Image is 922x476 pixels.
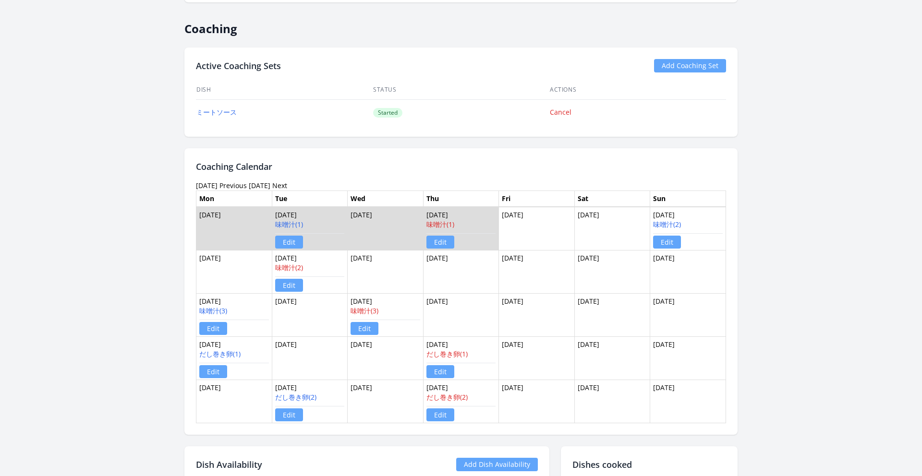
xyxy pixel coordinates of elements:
td: [DATE] [650,250,726,293]
td: [DATE] [348,293,424,336]
td: [DATE] [499,250,575,293]
td: [DATE] [348,207,424,250]
td: [DATE] [574,250,650,293]
a: 味噌汁(3) [351,306,378,315]
th: Thu [423,190,499,207]
a: Edit [426,408,454,421]
a: Edit [426,365,454,378]
a: だし巻き卵(1) [199,349,241,358]
td: [DATE] [650,293,726,336]
h2: Dishes cooked [572,458,726,471]
h2: Active Coaching Sets [196,59,281,72]
h2: Dish Availability [196,458,262,471]
th: Status [373,80,549,100]
a: 味噌汁(2) [653,220,681,229]
td: [DATE] [272,293,348,336]
a: 味噌汁(3) [199,306,227,315]
a: Edit [351,322,378,335]
th: Wed [348,190,424,207]
a: だし巻き卵(2) [426,393,468,402]
td: [DATE] [196,380,272,423]
a: Add Dish Availability [456,458,538,471]
td: [DATE] [650,380,726,423]
a: だし巻き卵(2) [275,393,316,402]
a: Edit [199,322,227,335]
td: [DATE] [574,293,650,336]
td: [DATE] [574,336,650,380]
th: Fri [499,190,575,207]
th: Tue [272,190,348,207]
a: [DATE] [249,181,270,190]
a: Edit [275,408,303,421]
td: [DATE] [650,336,726,380]
td: [DATE] [423,380,499,423]
a: だし巻き卵(1) [426,349,468,358]
td: [DATE] [196,336,272,380]
a: Edit [275,236,303,249]
a: 味噌汁(1) [426,220,454,229]
td: [DATE] [272,250,348,293]
a: Cancel [550,107,571,117]
td: [DATE] [272,336,348,380]
td: [DATE] [196,207,272,250]
td: [DATE] [499,207,575,250]
td: [DATE] [423,336,499,380]
a: Edit [199,365,227,378]
th: Dish [196,80,373,100]
td: [DATE] [196,293,272,336]
th: Actions [549,80,726,100]
th: Sun [650,190,726,207]
a: ミートソース [196,107,237,117]
th: Sat [574,190,650,207]
td: [DATE] [272,207,348,250]
td: [DATE] [348,336,424,380]
td: [DATE] [423,293,499,336]
a: Add Coaching Set [654,59,726,72]
a: Edit [653,236,681,249]
th: Mon [196,190,272,207]
td: [DATE] [499,380,575,423]
td: [DATE] [499,293,575,336]
td: [DATE] [499,336,575,380]
a: 味噌汁(1) [275,220,303,229]
td: [DATE] [423,207,499,250]
td: [DATE] [348,380,424,423]
td: [DATE] [650,207,726,250]
a: Next [272,181,287,190]
h2: Coaching [184,14,738,36]
a: Edit [426,236,454,249]
td: [DATE] [272,380,348,423]
td: [DATE] [423,250,499,293]
a: Edit [275,279,303,292]
time: [DATE] [196,181,218,190]
td: [DATE] [574,207,650,250]
a: 味噌汁(2) [275,263,303,272]
td: [DATE] [348,250,424,293]
span: Started [373,108,402,118]
h2: Coaching Calendar [196,160,726,173]
td: [DATE] [574,380,650,423]
td: [DATE] [196,250,272,293]
a: Previous [219,181,247,190]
